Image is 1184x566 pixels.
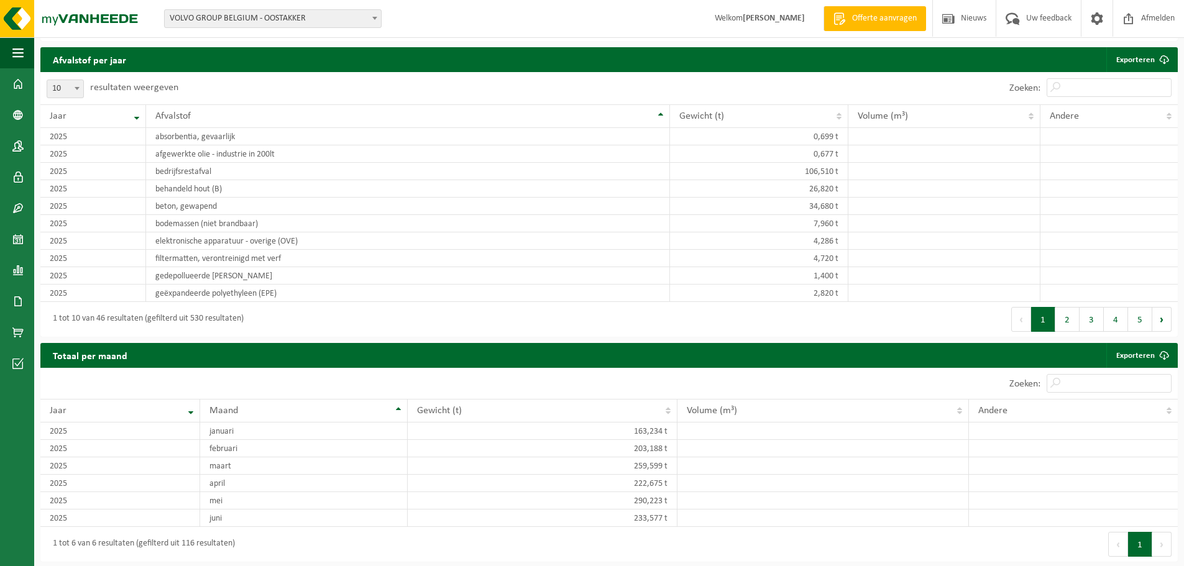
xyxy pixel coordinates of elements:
td: februari [200,440,407,457]
label: resultaten weergeven [90,83,178,93]
button: 1 [1031,307,1055,332]
td: 26,820 t [670,180,848,198]
button: Previous [1108,532,1128,557]
td: bodemassen (niet brandbaar) [146,215,671,232]
label: Zoeken: [1009,379,1040,389]
td: behandeld hout (B) [146,180,671,198]
td: april [200,475,407,492]
span: Jaar [50,406,67,416]
td: 2025 [40,422,200,440]
button: 1 [1128,532,1152,557]
span: Volume (m³) [858,111,908,121]
td: 2,820 t [670,285,848,302]
a: Exporteren [1106,47,1177,72]
h2: Afvalstof per jaar [40,47,139,71]
td: bedrijfsrestafval [146,163,671,180]
td: 1,400 t [670,267,848,285]
td: absorbentia, gevaarlijk [146,128,671,145]
td: maart [200,457,407,475]
td: 259,599 t [408,457,678,475]
td: juni [200,509,407,527]
strong: [PERSON_NAME] [743,14,805,23]
td: 2025 [40,475,200,492]
span: Gewicht (t) [417,406,462,416]
td: 2025 [40,492,200,509]
td: 2025 [40,440,200,457]
td: 2025 [40,215,146,232]
div: 1 tot 10 van 46 resultaten (gefilterd uit 530 resultaten) [47,308,244,331]
button: Next [1152,532,1172,557]
td: 290,223 t [408,492,678,509]
td: beton, gewapend [146,198,671,215]
span: VOLVO GROUP BELGIUM - OOSTAKKER [164,9,382,28]
td: 2025 [40,180,146,198]
span: 10 [47,80,83,98]
h2: Totaal per maand [40,343,140,367]
td: geëxpandeerde polyethyleen (EPE) [146,285,671,302]
td: 2025 [40,457,200,475]
button: 4 [1104,307,1128,332]
button: Next [1152,307,1172,332]
td: 106,510 t [670,163,848,180]
td: 233,577 t [408,509,678,527]
a: Exporteren [1106,343,1177,368]
td: januari [200,422,407,440]
td: gedepollueerde [PERSON_NAME] [146,267,671,285]
a: Offerte aanvragen [824,6,926,31]
td: 0,677 t [670,145,848,163]
td: 7,960 t [670,215,848,232]
button: 3 [1080,307,1104,332]
span: Gewicht (t) [679,111,724,121]
span: 10 [47,80,84,98]
td: 222,675 t [408,475,678,492]
td: 2025 [40,509,200,527]
td: 203,188 t [408,440,678,457]
span: Offerte aanvragen [849,12,920,25]
td: afgewerkte olie - industrie in 200lt [146,145,671,163]
td: 2025 [40,128,146,145]
td: elektronische apparatuur - overige (OVE) [146,232,671,250]
td: 2025 [40,232,146,250]
button: Previous [1011,307,1031,332]
span: Jaar [50,111,67,121]
td: 2025 [40,163,146,180]
td: 0,699 t [670,128,848,145]
td: 34,680 t [670,198,848,215]
button: 2 [1055,307,1080,332]
td: filtermatten, verontreinigd met verf [146,250,671,267]
td: 2025 [40,198,146,215]
span: VOLVO GROUP BELGIUM - OOSTAKKER [165,10,381,27]
label: Zoeken: [1009,83,1040,93]
button: 5 [1128,307,1152,332]
td: 163,234 t [408,422,678,440]
span: Volume (m³) [687,406,737,416]
td: 4,286 t [670,232,848,250]
span: Maand [209,406,238,416]
td: mei [200,492,407,509]
div: 1 tot 6 van 6 resultaten (gefilterd uit 116 resultaten) [47,533,235,555]
span: Afvalstof [155,111,191,121]
span: Andere [978,406,1007,416]
td: 2025 [40,285,146,302]
td: 2025 [40,250,146,267]
td: 2025 [40,145,146,163]
td: 2025 [40,267,146,285]
span: Andere [1050,111,1079,121]
td: 4,720 t [670,250,848,267]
